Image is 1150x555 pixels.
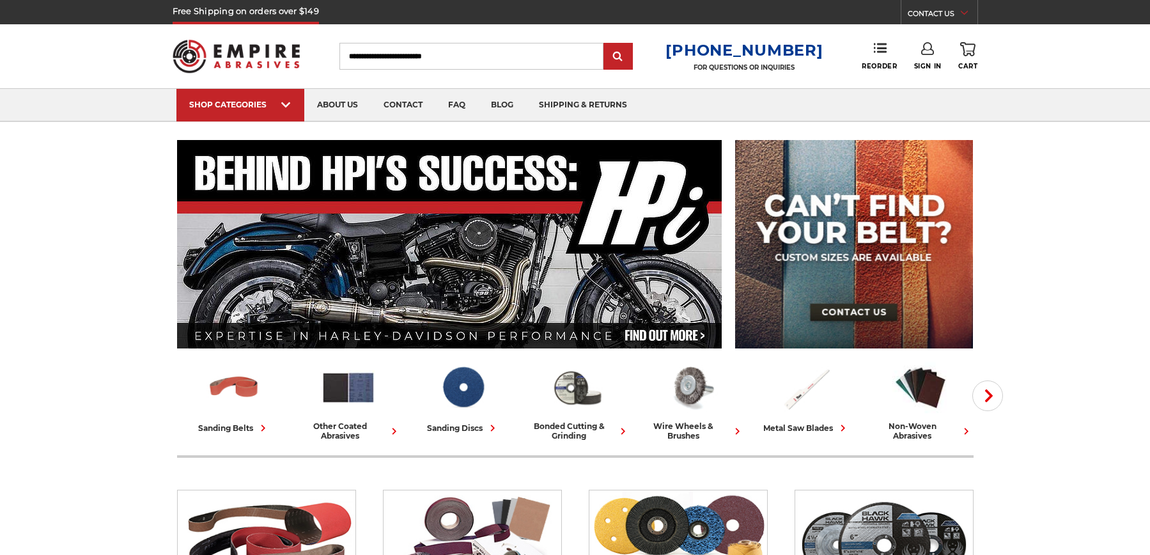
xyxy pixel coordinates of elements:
[892,360,949,415] img: Non-woven Abrasives
[427,421,499,435] div: sanding discs
[320,360,377,415] img: Other Coated Abrasives
[665,63,823,72] p: FOR QUESTIONS OR INQUIRIES
[862,62,897,70] span: Reorder
[206,360,262,415] img: Sanding Belts
[735,140,973,348] img: promo banner for custom belts.
[189,100,291,109] div: SHOP CATEGORIES
[411,360,515,435] a: sanding discs
[640,360,744,441] a: wire wheels & brushes
[914,62,942,70] span: Sign In
[297,421,401,441] div: other coated abrasives
[972,380,1003,411] button: Next
[173,31,300,81] img: Empire Abrasives
[371,89,435,121] a: contact
[869,421,973,441] div: non-woven abrasives
[754,360,859,435] a: metal saw blades
[478,89,526,121] a: blog
[665,41,823,59] a: [PHONE_NUMBER]
[778,360,834,415] img: Metal Saw Blades
[549,360,605,415] img: Bonded Cutting & Grinding
[435,89,478,121] a: faq
[435,360,491,415] img: Sanding Discs
[605,44,631,70] input: Submit
[958,62,977,70] span: Cart
[198,421,270,435] div: sanding belts
[664,360,720,415] img: Wire Wheels & Brushes
[763,421,850,435] div: metal saw blades
[640,421,744,441] div: wire wheels & brushes
[958,42,977,70] a: Cart
[869,360,973,441] a: non-woven abrasives
[908,6,977,24] a: CONTACT US
[177,140,722,348] img: Banner for an interview featuring Horsepower Inc who makes Harley performance upgrades featured o...
[525,360,630,441] a: bonded cutting & grinding
[182,360,286,435] a: sanding belts
[304,89,371,121] a: about us
[525,421,630,441] div: bonded cutting & grinding
[297,360,401,441] a: other coated abrasives
[862,42,897,70] a: Reorder
[526,89,640,121] a: shipping & returns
